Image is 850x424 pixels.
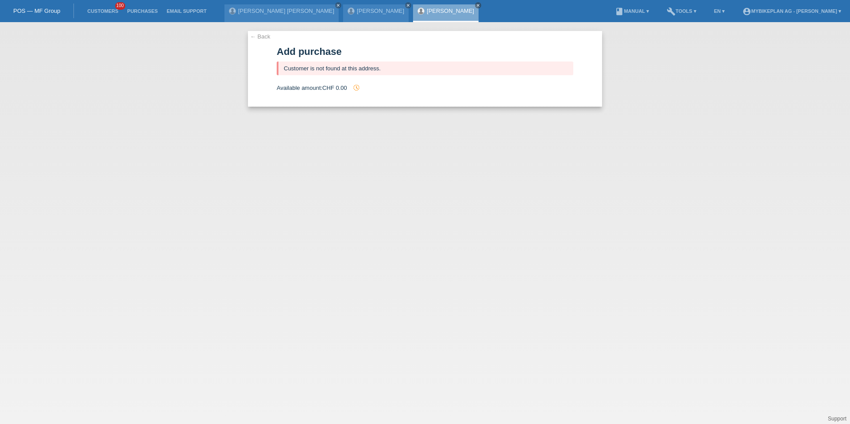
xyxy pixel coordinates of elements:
[238,8,334,14] a: [PERSON_NAME] [PERSON_NAME]
[162,8,211,14] a: Email Support
[336,3,340,8] i: close
[667,7,676,16] i: build
[322,85,347,91] span: CHF 0.00
[475,2,481,8] a: close
[615,7,624,16] i: book
[277,62,573,75] div: Customer is not found at this address.
[357,8,404,14] a: [PERSON_NAME]
[610,8,653,14] a: bookManual ▾
[406,3,410,8] i: close
[427,8,474,14] a: [PERSON_NAME]
[250,33,270,40] a: ← Back
[710,8,729,14] a: EN ▾
[662,8,701,14] a: buildTools ▾
[353,84,360,91] i: history_toggle_off
[13,8,60,14] a: POS — MF Group
[348,85,360,91] span: Since the authorization, a purchase has been added, which influences a future authorization and t...
[83,8,123,14] a: Customers
[123,8,162,14] a: Purchases
[738,8,846,14] a: account_circleMybikeplan AG - [PERSON_NAME] ▾
[115,2,126,10] span: 100
[476,3,480,8] i: close
[277,84,573,91] div: Available amount:
[405,2,411,8] a: close
[335,2,341,8] a: close
[277,46,573,57] h1: Add purchase
[828,416,846,422] a: Support
[742,7,751,16] i: account_circle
